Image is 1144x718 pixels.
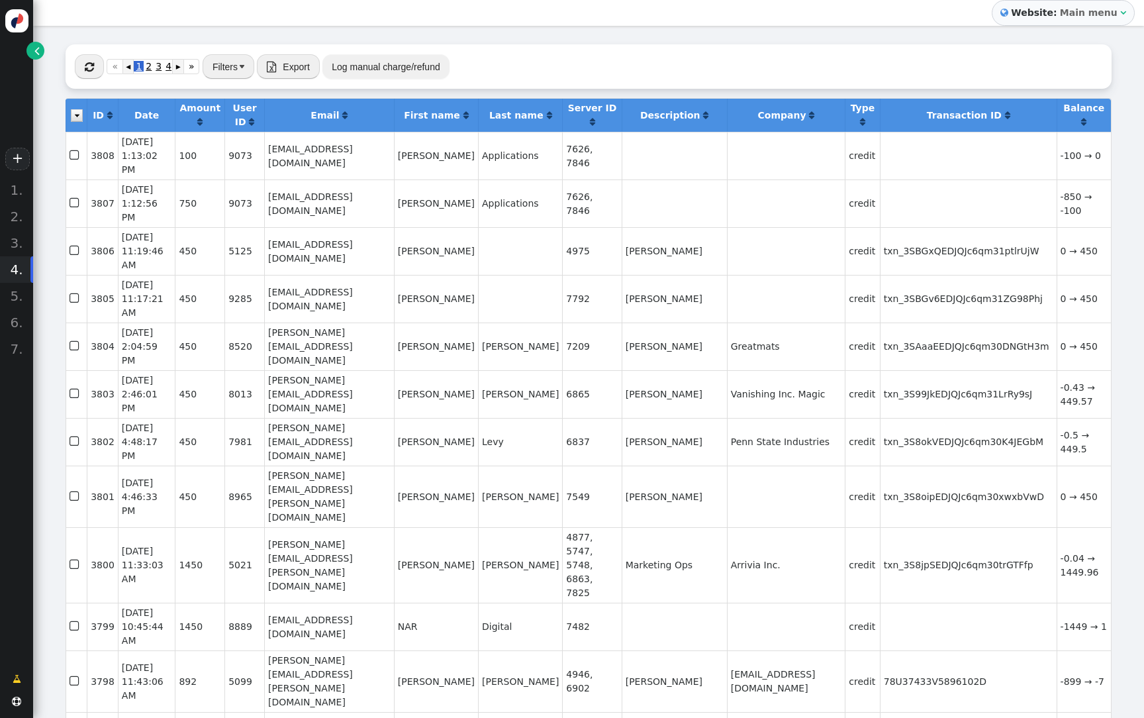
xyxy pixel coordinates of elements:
[845,466,880,527] td: credit
[5,148,29,170] a: +
[860,117,865,127] a: 
[175,275,224,323] td: 450
[845,323,880,370] td: credit
[224,650,264,712] td: 5099
[562,132,621,179] td: 7626, 7846
[224,179,264,227] td: 9073
[224,466,264,527] td: 8965
[809,110,814,121] a: 
[164,61,173,72] span: 4
[87,179,118,227] td: 3807
[845,418,880,466] td: credit
[70,337,81,355] span: 
[87,323,118,370] td: 3804
[264,370,394,418] td: [PERSON_NAME][EMAIL_ADDRESS][DOMAIN_NAME]
[562,466,621,527] td: 7549
[478,323,562,370] td: [PERSON_NAME]
[562,603,621,650] td: 7482
[1000,6,1008,20] span: 
[727,323,845,370] td: Greatmats
[87,527,118,603] td: 3800
[703,110,708,121] a: 
[175,132,224,179] td: 100
[478,370,562,418] td: [PERSON_NAME]
[264,275,394,323] td: [EMAIL_ADDRESS][DOMAIN_NAME]
[93,110,104,121] b: ID
[727,650,845,712] td: [EMAIL_ADDRESS][DOMAIN_NAME]
[87,275,118,323] td: 3805
[622,418,727,466] td: [PERSON_NAME]
[809,111,814,120] span: Click to sort
[87,227,118,275] td: 3806
[264,466,394,527] td: [PERSON_NAME][EMAIL_ADDRESS][PERSON_NAME][DOMAIN_NAME]
[1120,8,1126,17] span: 
[179,103,220,113] b: Amount
[264,132,394,179] td: [EMAIL_ADDRESS][DOMAIN_NAME]
[87,418,118,466] td: 3802
[547,111,552,120] span: Click to sort
[26,42,44,60] a: 
[562,323,621,370] td: 7209
[87,466,118,527] td: 3801
[851,103,875,113] b: Type
[562,418,621,466] td: 6837
[1005,110,1010,121] a: 
[224,370,264,418] td: 8013
[224,132,264,179] td: 9073
[478,466,562,527] td: [PERSON_NAME]
[568,103,617,113] b: Server ID
[342,110,348,121] a: 
[463,111,469,120] span: Click to sort
[880,227,1057,275] td: txn_3SBGxQEDJQJc6qm31ptlrUjW
[233,103,257,127] b: User ID
[845,370,880,418] td: credit
[122,607,164,646] span: [DATE] 10:45:44 AM
[224,275,264,323] td: 9285
[1057,323,1111,370] td: 0 → 450
[134,61,144,72] span: 1
[264,527,394,603] td: [PERSON_NAME][EMAIL_ADDRESS][PERSON_NAME][DOMAIN_NAME]
[122,280,164,318] span: [DATE] 11:17:21 AM
[267,62,276,72] span: 
[622,650,727,712] td: [PERSON_NAME]
[1057,527,1111,603] td: -0.04 → 1449.96
[197,117,203,127] a: 
[562,650,621,712] td: 4946, 6902
[478,179,562,227] td: Applications
[590,117,595,127] span: Click to sort
[13,672,21,686] span: 
[122,184,158,223] span: [DATE] 1:12:56 PM
[5,9,28,32] img: logo-icon.svg
[122,662,164,701] span: [DATE] 11:43:06 AM
[87,650,118,712] td: 3798
[845,650,880,712] td: credit
[175,650,224,712] td: 892
[70,146,81,164] span: 
[478,527,562,603] td: [PERSON_NAME]
[394,323,478,370] td: [PERSON_NAME]
[87,370,118,418] td: 3803
[927,110,1002,121] b: Transaction ID
[85,62,94,72] span: 
[3,667,30,691] a: 
[622,466,727,527] td: [PERSON_NAME]
[70,385,81,403] span: 
[1057,179,1111,227] td: -850 → -100
[394,370,478,418] td: [PERSON_NAME]
[122,232,164,270] span: [DATE] 11:19:46 AM
[1057,603,1111,650] td: -1449 → 1
[1057,227,1111,275] td: 0 → 450
[880,275,1057,323] td: txn_3SBGv6EDJQJc6qm31ZG98Phj
[264,603,394,650] td: [EMAIL_ADDRESS][DOMAIN_NAME]
[463,110,469,121] a: 
[489,110,544,121] b: Last name
[107,59,123,74] a: «
[175,603,224,650] td: 1450
[107,111,113,120] span: Click to sort
[394,179,478,227] td: [PERSON_NAME]
[154,61,164,72] span: 3
[175,370,224,418] td: 450
[175,466,224,527] td: 450
[240,65,244,68] img: trigger_black.png
[249,117,254,127] span: Click to sort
